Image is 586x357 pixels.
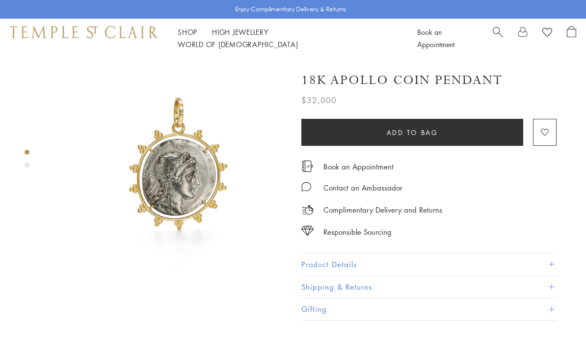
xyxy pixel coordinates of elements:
button: Shipping & Returns [301,276,557,298]
p: Complimentary Delivery and Returns [323,204,442,216]
img: icon_appointment.svg [301,161,313,172]
iframe: Gorgias live chat messenger [537,311,576,347]
div: Product gallery navigation [25,147,29,175]
a: High JewelleryHigh Jewellery [212,27,268,37]
a: Open Shopping Bag [567,26,576,51]
button: Gifting [301,298,557,320]
img: 18K Apollo Coin Pendant [64,58,287,281]
a: Book an Appointment [417,27,454,49]
button: Add to bag [301,119,523,146]
a: View Wishlist [542,26,552,41]
img: MessageIcon-01_2.svg [301,182,311,192]
img: icon_sourcing.svg [301,226,314,236]
img: icon_delivery.svg [301,204,314,216]
nav: Main navigation [178,26,395,51]
h1: 18K Apollo Coin Pendant [301,72,503,89]
a: World of [DEMOGRAPHIC_DATA]World of [DEMOGRAPHIC_DATA] [178,39,298,49]
span: Add to bag [387,127,438,138]
div: Contact an Ambassador [323,182,402,194]
a: ShopShop [178,27,197,37]
img: Temple St. Clair [10,26,158,38]
a: Book an Appointment [323,161,394,172]
a: Search [493,26,503,51]
span: $32,000 [301,94,337,107]
button: Product Details [301,253,557,275]
div: Responsible Sourcing [323,226,392,238]
p: Enjoy Complimentary Delivery & Returns [235,4,346,14]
